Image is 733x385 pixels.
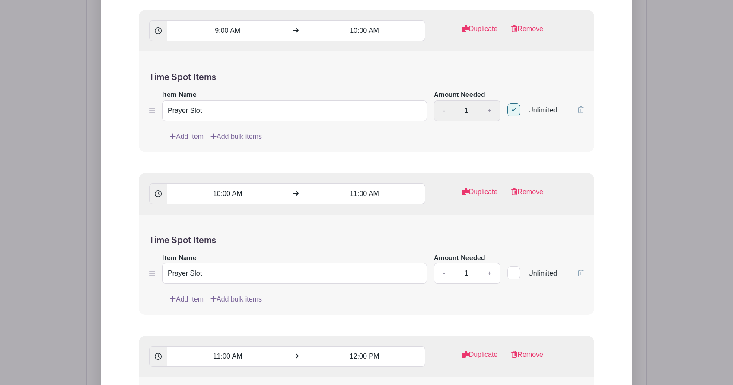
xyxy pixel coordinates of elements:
h5: Time Spot Items [149,235,584,246]
input: e.g. Snacks or Check-in Attendees [162,100,427,121]
label: Amount Needed [434,253,485,263]
a: Add Item [170,132,204,142]
a: Remove [511,350,543,367]
a: Duplicate [462,187,498,204]
input: Set Start Time [167,20,288,41]
label: Amount Needed [434,90,485,100]
a: Duplicate [462,350,498,367]
a: Add bulk items [210,294,262,305]
input: Set Start Time [167,346,288,367]
a: - [434,263,454,284]
a: Add Item [170,294,204,305]
a: Remove [511,187,543,204]
input: Set Start Time [167,183,288,204]
input: Set End Time [304,346,425,367]
a: Remove [511,24,543,41]
label: Item Name [162,253,197,263]
span: Unlimited [528,269,557,277]
a: + [479,263,500,284]
label: Item Name [162,90,197,100]
span: Unlimited [528,106,557,114]
a: Add bulk items [210,132,262,142]
h5: Time Spot Items [149,72,584,83]
input: Set End Time [304,20,425,41]
a: Duplicate [462,24,498,41]
input: Set End Time [304,183,425,204]
input: e.g. Snacks or Check-in Attendees [162,263,427,284]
